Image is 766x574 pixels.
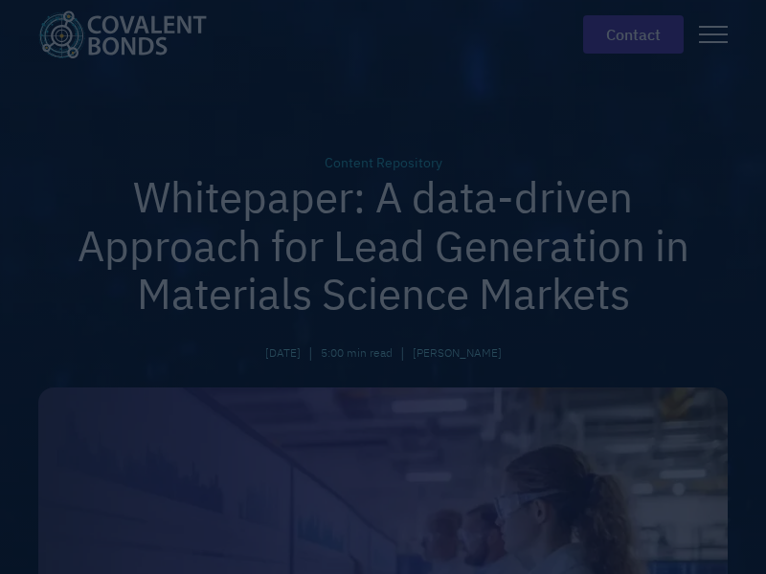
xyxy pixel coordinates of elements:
[265,344,301,362] div: [DATE]
[38,153,728,173] div: Content Repository
[413,344,502,362] a: [PERSON_NAME]
[38,11,207,58] img: Covalent Bonds White / Teal Logo
[38,11,222,58] a: home
[308,342,313,364] div: |
[583,15,684,54] a: contact
[400,342,405,364] div: |
[321,344,393,362] div: 5:00 min read
[38,173,728,319] h1: Whitepaper: A data-driven Approach for Lead Generation in Materials Science Markets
